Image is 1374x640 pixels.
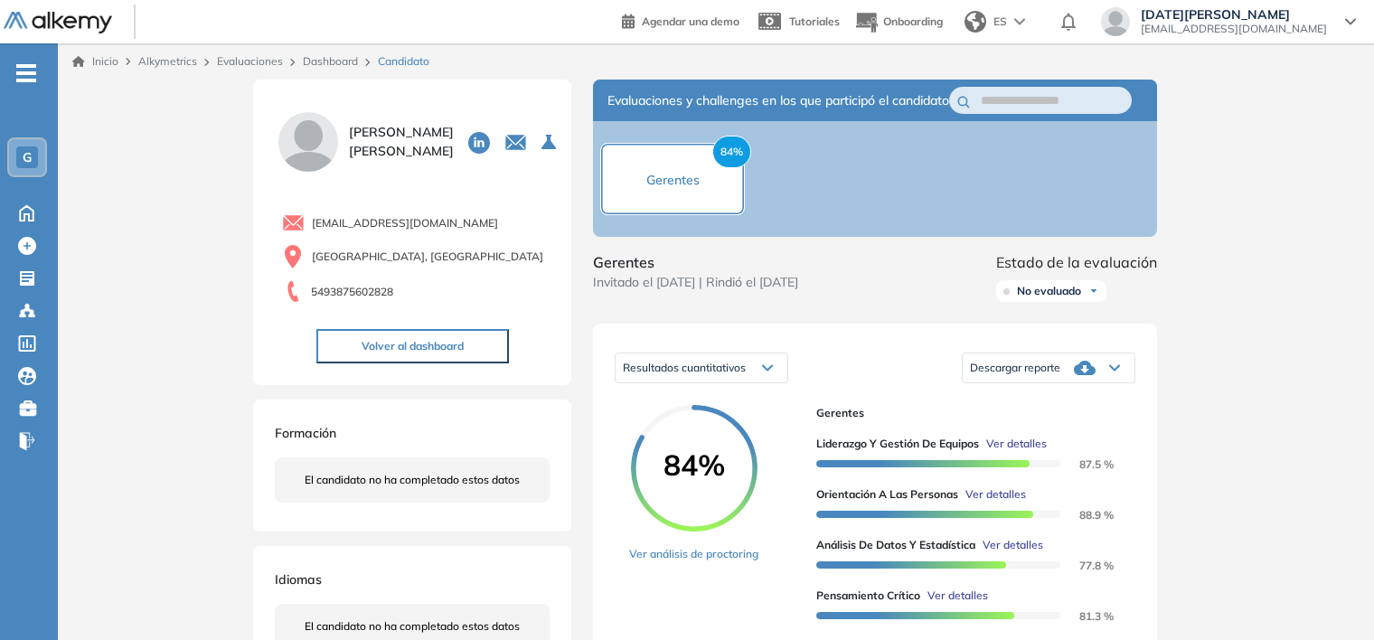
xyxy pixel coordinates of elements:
a: Evaluaciones [217,54,283,68]
span: 5493875602828 [311,284,393,300]
span: Gerentes [646,172,700,188]
span: Formación [275,425,336,441]
span: Estado de la evaluación [996,251,1157,273]
a: Inicio [72,53,118,70]
span: 81.3 % [1058,609,1114,623]
span: Gerentes [816,405,1121,421]
span: Análisis de Datos y Estadística [816,537,975,553]
a: Agendar una demo [622,9,739,31]
img: PROFILE_MENU_LOGO_USER [275,108,342,175]
span: No evaluado [1017,284,1081,298]
span: [EMAIL_ADDRESS][DOMAIN_NAME] [1141,22,1327,36]
span: 84% [631,450,758,479]
img: world [965,11,986,33]
span: Agendar una demo [642,14,739,28]
span: Alkymetrics [138,54,197,68]
span: Orientación a las personas [816,486,958,503]
button: Ver detalles [975,537,1043,553]
img: Logo [4,12,112,34]
span: Ver detalles [965,486,1026,503]
span: Descargar reporte [970,361,1060,375]
span: El candidato no ha completado estos datos [305,618,520,635]
button: Ver detalles [920,588,988,604]
span: Idiomas [275,571,322,588]
a: Dashboard [303,54,358,68]
span: 87.5 % [1058,457,1114,471]
img: Ícono de flecha [1088,286,1099,296]
span: 88.9 % [1058,508,1114,522]
span: Ver detalles [927,588,988,604]
span: Ver detalles [983,537,1043,553]
span: [DATE][PERSON_NAME] [1141,7,1327,22]
button: Volver al dashboard [316,329,509,363]
span: Gerentes [593,251,798,273]
span: Onboarding [883,14,943,28]
span: Tutoriales [789,14,840,28]
span: El candidato no ha completado estos datos [305,472,520,488]
button: Ver detalles [958,486,1026,503]
span: Evaluaciones y challenges en los que participó el candidato [607,91,949,110]
span: G [23,150,32,165]
span: Invitado el [DATE] | Rindió el [DATE] [593,273,798,292]
span: Candidato [378,53,429,70]
span: 77.8 % [1058,559,1114,572]
span: 84% [712,136,751,168]
a: Ver análisis de proctoring [629,546,758,562]
button: Ver detalles [979,436,1047,452]
span: Liderazgo y Gestión de Equipos [816,436,979,452]
span: ES [993,14,1007,30]
span: [GEOGRAPHIC_DATA], [GEOGRAPHIC_DATA] [312,249,543,265]
i: - [16,71,36,75]
span: Ver detalles [986,436,1047,452]
img: arrow [1014,18,1025,25]
span: [EMAIL_ADDRESS][DOMAIN_NAME] [312,215,498,231]
button: Onboarding [854,3,943,42]
span: Resultados cuantitativos [623,361,746,374]
span: [PERSON_NAME] [PERSON_NAME] [349,123,454,161]
span: Pensamiento Crítico [816,588,920,604]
